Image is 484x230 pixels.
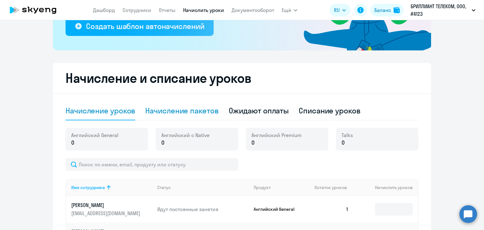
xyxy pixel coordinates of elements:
[71,139,74,147] span: 0
[314,185,354,190] div: Остаток уроков
[66,17,214,36] button: Создать шаблон автоначислений
[157,185,249,190] div: Статус
[66,106,135,116] div: Начисление уроков
[93,7,115,13] a: Дашборд
[71,185,105,190] div: Имя сотрудника
[71,202,152,217] a: [PERSON_NAME][EMAIL_ADDRESS][DOMAIN_NAME]
[254,206,301,212] p: Английский General
[157,206,249,213] p: Идут постоянные занятия
[394,7,400,13] img: balance
[145,106,218,116] div: Начисление пакетов
[299,106,360,116] div: Списание уроков
[71,132,118,139] span: Английский General
[371,4,404,16] button: Балансbalance
[123,7,151,13] a: Сотрудники
[66,158,238,171] input: Поиск по имени, email, продукту или статусу
[282,4,297,16] button: Ещё
[314,185,347,190] span: Остаток уроков
[183,7,224,13] a: Начислить уроки
[334,6,340,14] span: RU
[282,6,291,14] span: Ещё
[354,179,418,196] th: Начислить уроков
[66,71,418,86] h2: Начисление и списание уроков
[71,210,142,217] p: [EMAIL_ADDRESS][DOMAIN_NAME]
[71,202,142,209] p: [PERSON_NAME]
[407,3,479,18] button: БРИЛЛИАНТ ТЕЛЕКОМ, ООО, #4123
[342,132,353,139] span: Talks
[161,139,164,147] span: 0
[251,132,302,139] span: Английский Premium
[309,196,354,222] td: 1
[411,3,469,18] p: БРИЛЛИАНТ ТЕЛЕКОМ, ООО, #4123
[71,185,152,190] div: Имя сотрудника
[254,185,271,190] div: Продукт
[161,132,210,139] span: Английский с Native
[330,4,350,16] button: RU
[229,106,289,116] div: Ожидают оплаты
[254,185,310,190] div: Продукт
[342,139,345,147] span: 0
[159,7,176,13] a: Отчеты
[232,7,274,13] a: Документооборот
[86,21,204,31] div: Создать шаблон автоначислений
[251,139,255,147] span: 0
[374,6,391,14] div: Баланс
[157,185,171,190] div: Статус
